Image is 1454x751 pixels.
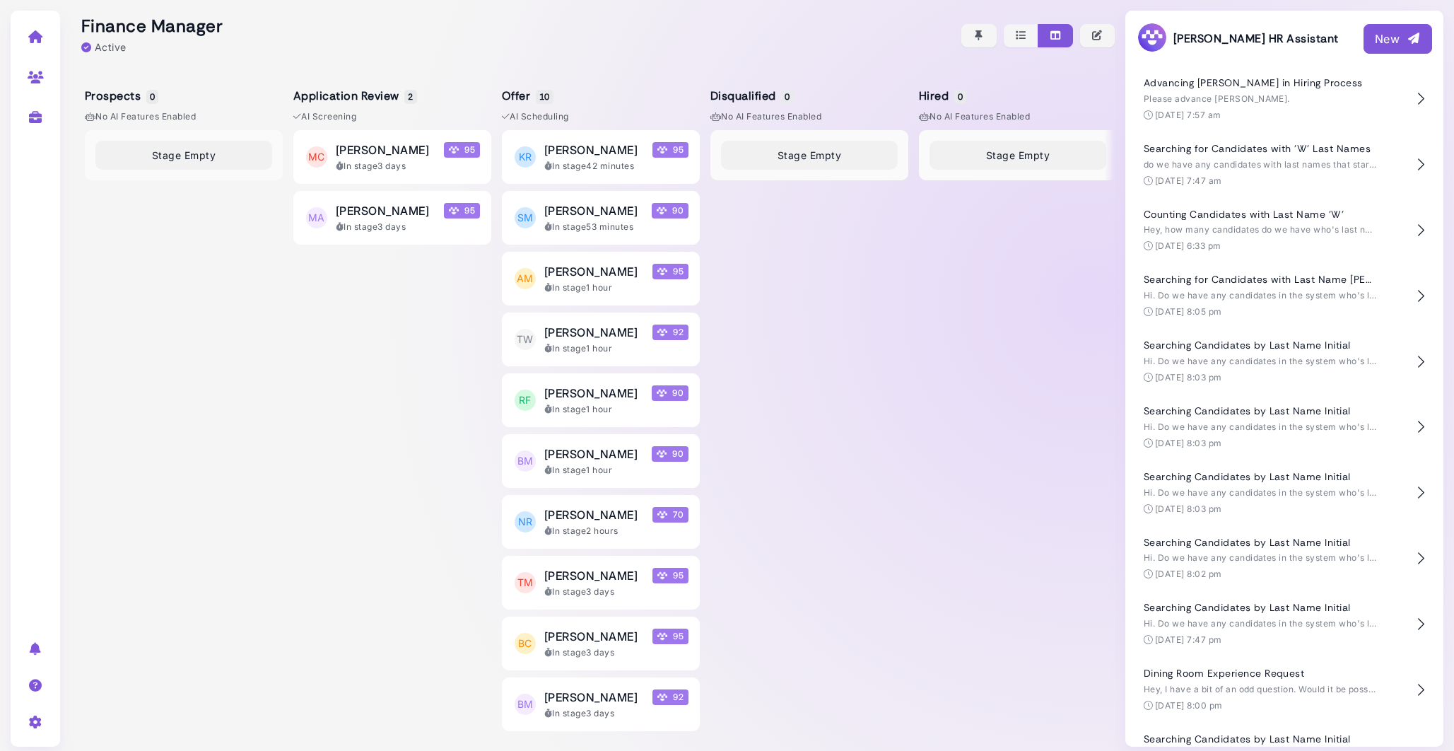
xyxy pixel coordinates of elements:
span: KR [515,146,536,168]
span: 90 [652,446,688,462]
span: 92 [652,689,688,705]
h4: Searching Candidates by Last Name Initial [1144,339,1377,351]
span: 10 [536,90,553,104]
span: [PERSON_NAME] [544,689,638,706]
button: NR [PERSON_NAME] Megan Score 70 In stage2 hours [502,495,700,549]
span: BM [515,450,536,472]
h5: Disqualified [710,89,792,103]
div: In stage 53 minutes [544,221,688,233]
button: MA [PERSON_NAME] Megan Score 95 In stage3 days [293,191,491,245]
span: [PERSON_NAME] [544,385,638,402]
span: [PERSON_NAME] [544,446,638,462]
button: MC [PERSON_NAME] Megan Score 95 In stage3 days [293,130,491,184]
span: 95 [652,568,688,583]
img: Megan Score [657,449,667,459]
span: [PERSON_NAME] [544,506,638,523]
h3: [PERSON_NAME] HR Assistant [1137,22,1338,55]
img: Megan Score [657,145,667,155]
span: No AI Features enabled [710,110,821,123]
span: TM [515,572,536,593]
h4: Searching for Candidates with Last Name [PERSON_NAME] [1144,274,1377,286]
span: 95 [652,142,688,158]
div: Active [81,40,127,54]
span: [PERSON_NAME] [544,141,638,158]
div: In stage 2 hours [544,525,688,537]
span: AM [515,268,536,289]
span: Stage Empty [152,148,216,163]
span: NR [515,511,536,532]
button: Searching for Candidates with 'W' Last Names do we have any candidates with last names that start... [1137,132,1432,198]
h4: Dining Room Experience Request [1144,668,1377,680]
img: Megan Score [449,145,459,155]
h5: Offer [502,89,551,103]
button: Searching Candidates by Last Name Initial Hi. Do we have any candidates in the system who's last ... [1137,526,1432,592]
button: TW [PERSON_NAME] Megan Score 92 In stage1 hour [502,313,700,366]
button: Dining Room Experience Request Hey, I have a bit of an odd question. Would it be possible to have... [1137,657,1432,723]
button: TM [PERSON_NAME] Megan Score 95 In stage3 days [502,556,700,610]
button: Searching Candidates by Last Name Initial Hi. Do we have any candidates in the system who's last ... [1137,329,1432,395]
button: BC [PERSON_NAME] Megan Score 95 In stage3 days [502,617,700,670]
span: 0 [781,90,793,104]
span: [PERSON_NAME] [544,628,638,645]
time: [DATE] 8:03 pm [1155,503,1222,514]
h4: Counting Candidates with Last Name 'W' [1144,209,1377,221]
h4: Searching Candidates by Last Name Initial [1144,405,1377,417]
div: In stage 1 hour [544,403,688,416]
span: BC [515,633,536,654]
div: In stage 1 hour [544,281,688,294]
h4: Searching Candidates by Last Name Initial [1144,471,1377,483]
div: In stage 3 days [544,646,688,659]
span: No AI Features enabled [85,110,196,123]
h4: Searching Candidates by Last Name Initial [1144,733,1377,745]
time: [DATE] 8:02 pm [1155,569,1222,579]
time: [DATE] 8:00 pm [1155,700,1223,711]
time: [DATE] 6:33 pm [1155,240,1221,251]
span: 95 [444,142,480,158]
span: 95 [444,203,480,219]
span: 95 [652,264,688,279]
img: Megan Score [657,327,667,337]
time: [DATE] 7:47 am [1155,175,1222,186]
span: [PERSON_NAME] [336,202,429,219]
time: [DATE] 8:03 pm [1155,438,1222,448]
img: Megan Score [657,206,667,216]
button: Searching Candidates by Last Name Initial Hi. Do we have any candidates in the system who's last ... [1137,395,1432,460]
h2: Finance Manager [81,16,223,37]
button: Counting Candidates with Last Name 'W' Hey, how many candidates do we have who's last name starts... [1137,198,1432,264]
img: Megan Score [657,510,667,520]
span: 90 [652,385,688,401]
span: [PERSON_NAME] [544,263,638,280]
time: [DATE] 8:05 pm [1155,306,1222,317]
button: Searching Candidates by Last Name Initial Hi. Do we have any candidates in the system who's last ... [1137,460,1432,526]
span: [PERSON_NAME] [544,567,638,584]
h4: Searching for Candidates with 'W' Last Names [1144,143,1377,155]
time: [DATE] 8:03 pm [1155,372,1222,383]
time: [DATE] 7:57 am [1155,110,1221,120]
span: 70 [652,507,688,523]
button: Advancing [PERSON_NAME] in Hiring Process Please advance [PERSON_NAME]. [DATE] 7:57 am [1137,66,1432,132]
span: AI Screening [293,110,356,123]
div: In stage 3 days [544,586,688,598]
span: No AI Features enabled [919,110,1030,123]
div: In stage 3 days [336,160,480,173]
img: Megan Score [657,631,667,641]
h5: Prospects [85,89,156,103]
div: New [1375,30,1421,47]
img: Megan Score [449,206,459,216]
span: MA [306,207,327,228]
span: 0 [146,90,158,104]
span: [PERSON_NAME] [336,141,429,158]
span: do we have any candidates with last names that start with W? [1144,159,1409,170]
div: In stage 1 hour [544,464,688,477]
button: Searching Candidates by Last Name Initial Hi. Do we have any candidates in the system who's last ... [1137,591,1432,657]
h5: Application Review [293,89,415,103]
span: Stage Empty [986,148,1050,163]
span: 95 [652,629,688,644]
button: AM [PERSON_NAME] Megan Score 95 In stage1 hour [502,252,700,305]
span: 0 [954,90,966,104]
span: 92 [652,325,688,340]
span: 2 [404,90,416,104]
span: Stage Empty [778,148,841,163]
button: Searching for Candidates with Last Name [PERSON_NAME] Hi. Do we have any candidates in the system... [1137,263,1432,329]
span: [PERSON_NAME] [544,324,638,341]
